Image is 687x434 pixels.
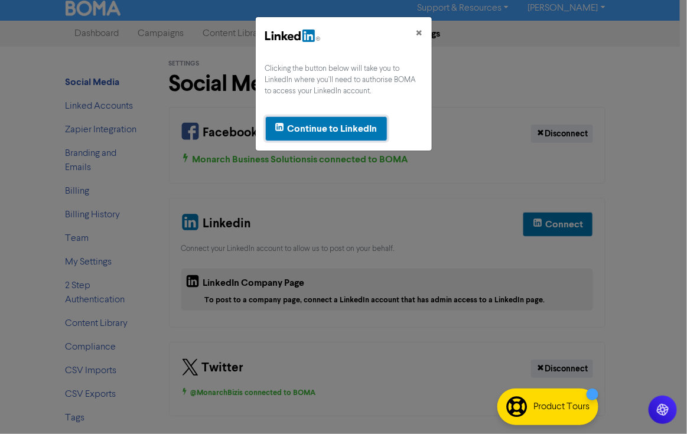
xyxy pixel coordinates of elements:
div: Continue to LinkedIn [288,122,377,136]
iframe: Chat Widget [628,377,687,434]
button: Continue to LinkedIn [265,116,388,141]
img: LinkedIn [265,30,320,42]
button: Close [407,17,432,50]
div: Clicking the button below will take you to LinkedIn where you'll need to authorise BOMA to access... [265,63,422,97]
span: × [416,25,422,43]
